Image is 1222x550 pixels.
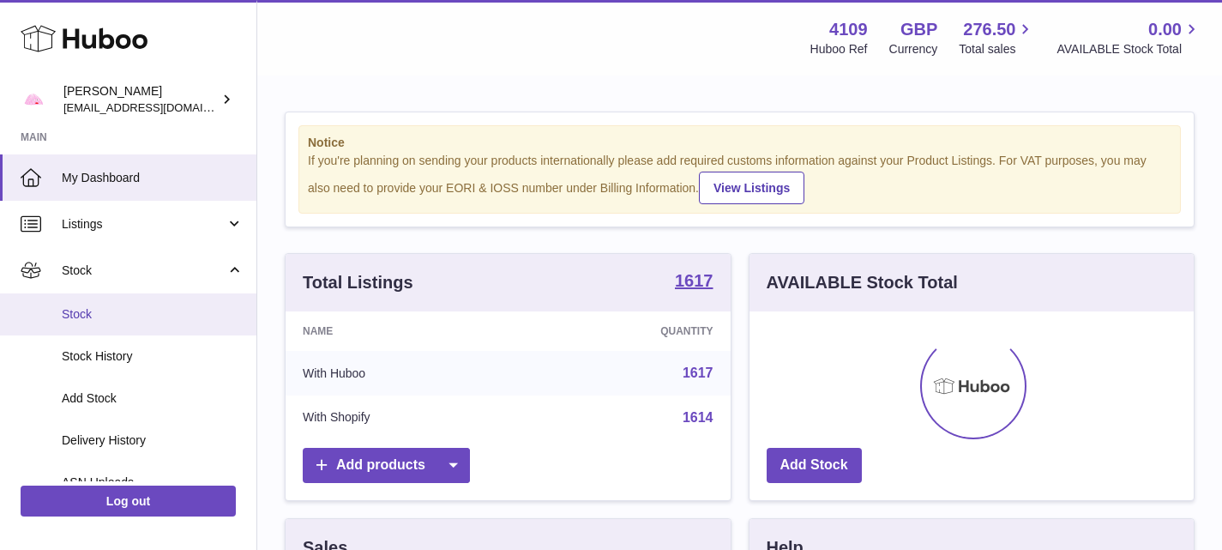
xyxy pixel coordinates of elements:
[21,87,46,112] img: hello@limpetstore.com
[308,135,1171,151] strong: Notice
[286,311,526,351] th: Name
[63,83,218,116] div: [PERSON_NAME]
[526,311,731,351] th: Quantity
[699,172,804,204] a: View Listings
[62,170,244,186] span: My Dashboard
[675,272,713,293] a: 1617
[683,366,713,380] a: 1617
[286,396,526,440] td: With Shopify
[683,410,713,425] a: 1614
[62,390,244,407] span: Add Stock
[767,271,958,294] h3: AVAILABLE Stock Total
[286,351,526,396] td: With Huboo
[308,153,1171,204] div: If you're planning on sending your products internationally please add required customs informati...
[900,18,937,41] strong: GBP
[62,348,244,365] span: Stock History
[829,18,868,41] strong: 4109
[963,18,1015,41] span: 276.50
[21,486,236,517] a: Log out
[303,271,413,294] h3: Total Listings
[959,41,1035,57] span: Total sales
[959,18,1035,57] a: 276.50 Total sales
[810,41,868,57] div: Huboo Ref
[303,448,470,483] a: Add products
[767,448,862,483] a: Add Stock
[62,432,244,449] span: Delivery History
[675,272,713,289] strong: 1617
[63,100,252,114] span: [EMAIL_ADDRESS][DOMAIN_NAME]
[62,263,226,279] span: Stock
[1148,18,1182,41] span: 0.00
[62,474,244,491] span: ASN Uploads
[62,216,226,233] span: Listings
[1056,18,1201,57] a: 0.00 AVAILABLE Stock Total
[889,41,938,57] div: Currency
[62,306,244,323] span: Stock
[1056,41,1201,57] span: AVAILABLE Stock Total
